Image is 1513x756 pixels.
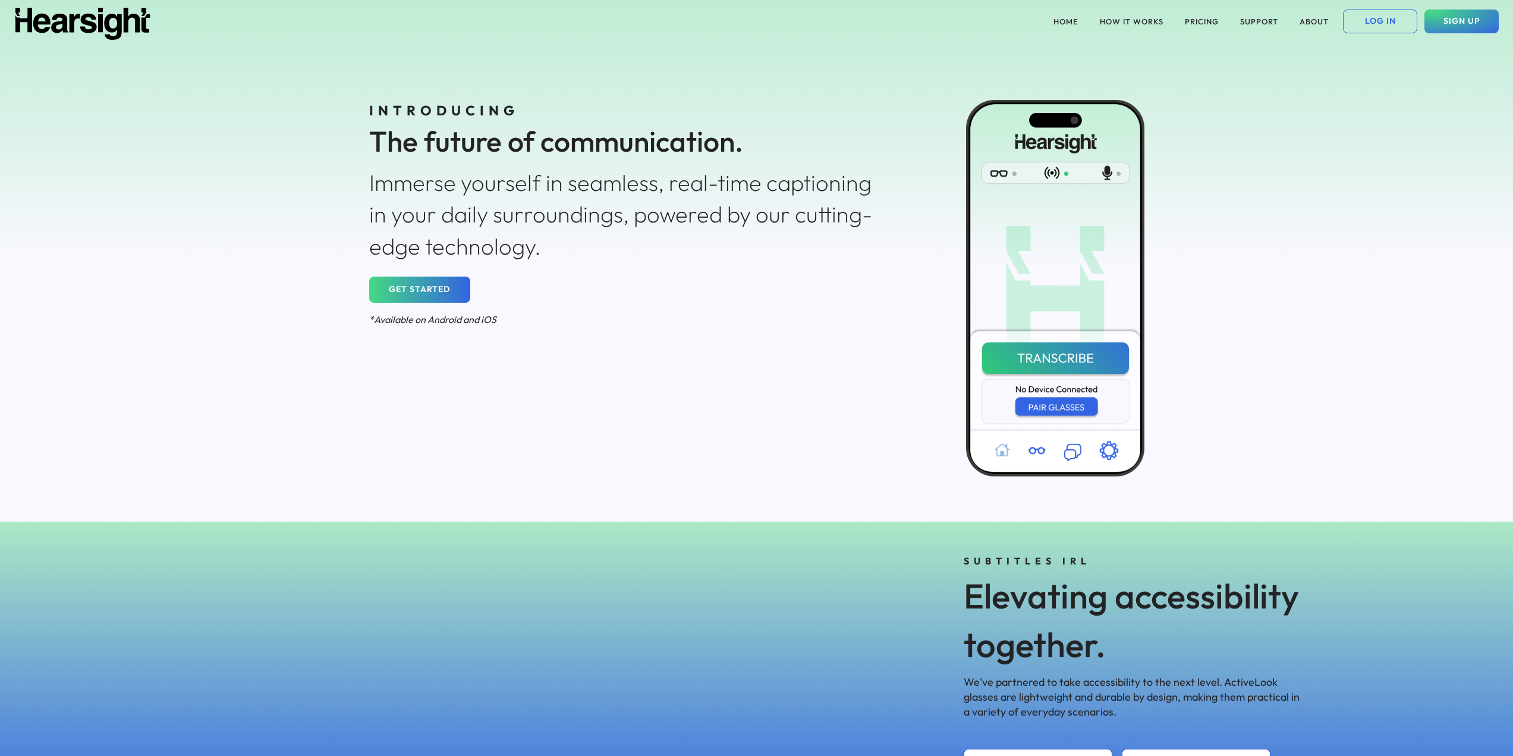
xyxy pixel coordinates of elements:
div: INTRODUCING [369,101,885,120]
img: Hearsight iOS app screenshot [966,100,1144,476]
div: We've partnered to take accessibility to the next level. ActiveLook glasses are lightweight and d... [964,675,1301,720]
button: GET STARTED [369,277,470,303]
img: Hearsight logo [14,8,151,40]
div: *Available on Android and iOS [369,313,885,326]
button: SUPPORT [1233,10,1285,33]
button: HOW IT WORKS [1093,10,1171,33]
button: PRICING [1178,10,1226,33]
div: SUBTITLES IRL [964,554,1301,567]
div: Immerse yourself in seamless, real-time captioning in your daily surroundings, powered by our cut... [369,167,885,262]
button: SIGN UP [1424,10,1499,33]
button: LOG IN [1343,10,1417,33]
div: Elevating accessibility together. [964,572,1301,668]
button: HOME [1046,10,1086,33]
div: The future of communication. [369,121,885,161]
button: ABOUT [1292,10,1336,33]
